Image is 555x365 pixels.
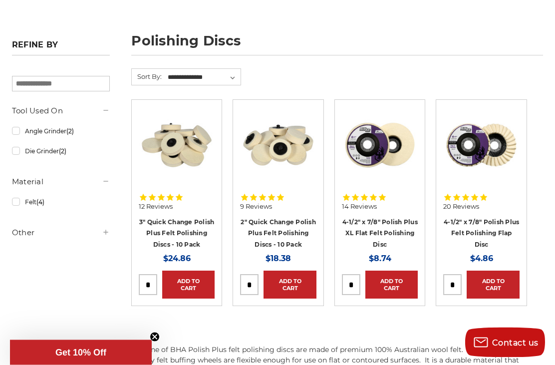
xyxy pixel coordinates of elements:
div: Get 10% OffClose teaser [10,340,152,365]
span: 20 Reviews [443,204,479,210]
span: $8.74 [369,254,391,264]
button: Contact us [465,328,545,358]
label: Sort By: [132,69,162,84]
a: Add to Cart [162,271,215,299]
span: (2) [59,148,66,155]
span: $18.38 [266,254,291,264]
a: 4-1/2" x 7/8" Polish Plus XL Flat Felt Polishing Disc [342,219,418,249]
h5: Refine by [12,40,110,56]
span: (2) [66,128,74,135]
span: Get 10% Off [55,348,106,358]
h5: Material [12,176,110,188]
h5: Tool Used On [12,105,110,117]
a: Quick view [345,135,414,155]
a: Quick view [244,135,313,155]
a: Felt [12,194,110,211]
a: 3" Quick Change Polish Plus Felt Polishing Discs - 10 Pack [139,219,215,249]
a: Die Grinder [12,143,110,160]
span: (4) [36,199,44,206]
span: 14 Reviews [342,204,377,210]
a: Quick view [142,135,211,155]
h5: Other [12,227,110,239]
h1: polishing discs [131,34,543,56]
img: 4.5 inch extra thick felt disc [342,107,418,184]
select: Sort By: [166,70,241,85]
a: 2" Quick Change Polish Plus Felt Polishing Discs - 10 Pack [241,219,316,249]
span: $24.86 [163,254,191,264]
span: Contact us [492,338,539,348]
img: 3 inch polishing felt roloc discs [139,107,215,184]
a: Add to Cart [365,271,418,299]
span: 9 Reviews [240,204,272,210]
a: 4-1/2" x 7/8" Polish Plus Felt Polishing Flap Disc [444,219,519,249]
button: Close teaser [150,332,160,342]
a: Quick view [447,135,516,155]
a: Add to Cart [264,271,316,299]
a: Add to Cart [467,271,520,299]
span: 12 Reviews [139,204,173,210]
img: buffing and polishing felt flap disc [443,107,520,184]
img: 2" Roloc Polishing Felt Discs [240,107,316,184]
a: Angle Grinder [12,123,110,140]
span: $4.86 [470,254,493,264]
